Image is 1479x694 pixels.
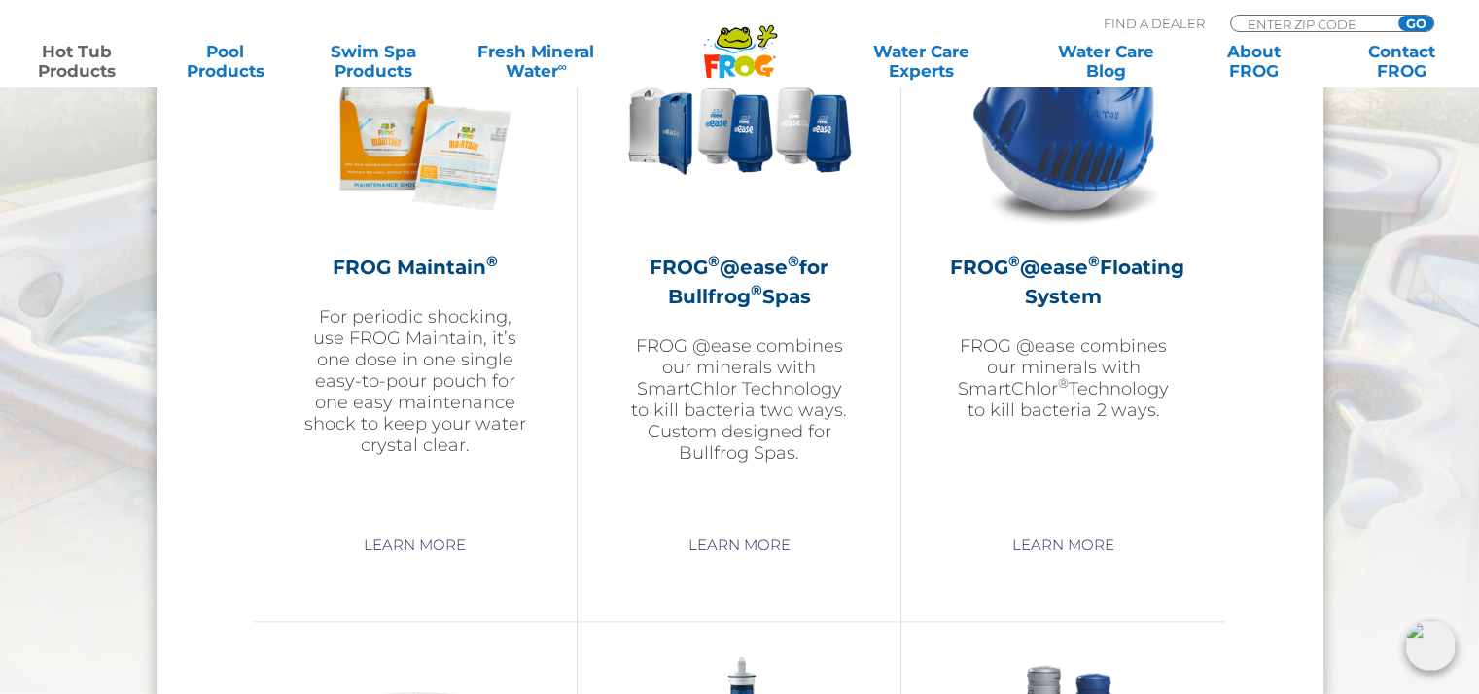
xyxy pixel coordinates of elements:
a: Hot TubProducts [19,42,134,81]
h2: FROG Maintain [302,253,528,282]
sup: ® [750,281,761,299]
sup: ® [788,252,799,270]
a: Swim SpaProducts [316,42,431,81]
a: FROG Maintain®For periodic shocking, use FROG Maintain, it’s one dose in one single easy-to-pour ... [302,8,528,513]
a: Learn More [665,528,812,563]
h2: FROG @ease Floating System [950,253,1177,311]
img: openIcon [1405,620,1456,671]
sup: ∞ [557,59,566,74]
sup: ® [1008,252,1020,270]
a: FROG®@ease®Floating SystemFROG @ease combines our minerals with SmartChlor®Technology to kill bac... [950,8,1177,513]
sup: ® [486,252,498,270]
h2: FROG @ease for Bullfrog Spas [626,253,852,311]
a: FROG®@ease®for Bullfrog®SpasFROG @ease combines our minerals with SmartChlor Technology to kill b... [626,8,852,513]
a: AboutFROG [1196,42,1311,81]
p: FROG @ease combines our minerals with SmartChlor Technology to kill bacteria two ways. Custom des... [626,335,852,464]
a: Learn More [990,528,1137,563]
p: FROG @ease combines our minerals with SmartChlor Technology to kill bacteria 2 ways. [950,335,1177,421]
sup: ® [1088,252,1100,270]
p: For periodic shocking, use FROG Maintain, it’s one dose in one single easy-to-pour pouch for one ... [302,306,528,456]
img: Frog_Maintain_Hero-2-v2-300x300.png [302,8,528,233]
a: PoolProducts [167,42,282,81]
sup: ® [1058,375,1069,391]
a: Learn More [341,528,488,563]
input: GO [1398,16,1433,31]
img: hot-tub-product-atease-system-300x300.png [951,8,1177,233]
p: Find A Dealer [1104,15,1205,32]
a: Water CareBlog [1048,42,1163,81]
sup: ® [708,252,720,270]
a: Water CareExperts [828,42,1015,81]
a: Fresh MineralWater∞ [464,42,608,81]
img: bullfrog-product-hero-300x300.png [626,8,852,233]
a: ContactFROG [1345,42,1460,81]
input: Zip Code Form [1246,16,1377,32]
